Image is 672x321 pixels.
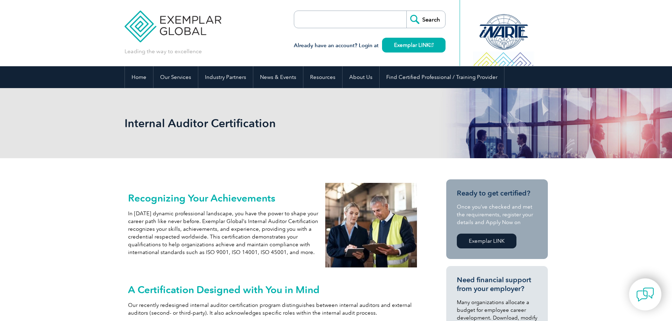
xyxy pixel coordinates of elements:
[457,234,516,248] a: Exemplar LINK
[636,286,654,303] img: contact-chat.png
[125,66,153,88] a: Home
[343,66,379,88] a: About Us
[128,210,319,256] p: In [DATE] dynamic professional landscape, you have the power to shape your career path like never...
[125,48,202,55] p: Leading the way to excellence
[128,301,417,317] p: Our recently redesigned internal auditor certification program distinguishes between internal aud...
[382,38,446,53] a: Exemplar LINK
[457,203,537,226] p: Once you’ve checked and met the requirements, register your details and Apply Now on
[253,66,303,88] a: News & Events
[380,66,504,88] a: Find Certified Professional / Training Provider
[153,66,198,88] a: Our Services
[128,192,319,204] h2: Recognizing Your Achievements
[128,284,417,295] h2: A Certification Designed with You in Mind
[294,41,446,50] h3: Already have an account? Login at
[198,66,253,88] a: Industry Partners
[457,276,537,293] h3: Need financial support from your employer?
[457,189,537,198] h3: Ready to get certified?
[125,116,395,130] h1: Internal Auditor Certification
[406,11,445,28] input: Search
[430,43,434,47] img: open_square.png
[325,183,417,267] img: internal auditors
[303,66,342,88] a: Resources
